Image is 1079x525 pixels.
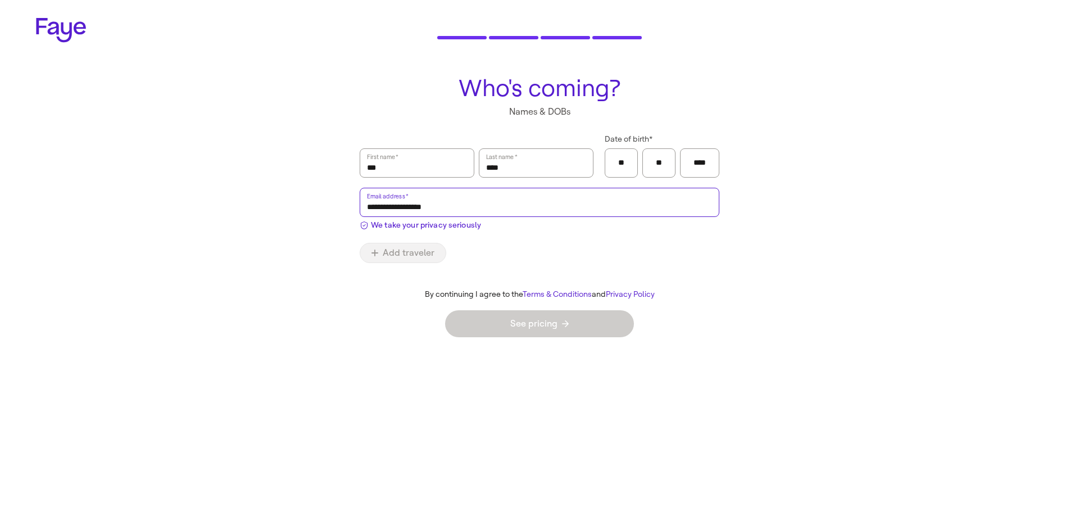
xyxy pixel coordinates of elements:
[523,289,592,299] a: Terms & Conditions
[445,310,634,337] button: See pricing
[485,151,518,162] label: Last name
[650,155,668,171] input: Day
[360,243,446,263] button: Add traveler
[606,289,655,299] a: Privacy Policy
[612,155,631,171] input: Month
[360,217,481,231] button: We take your privacy seriously
[371,248,434,257] span: Add traveler
[360,106,719,118] p: Names & DOBs
[360,75,719,101] h1: Who's coming?
[687,155,712,171] input: Year
[351,290,728,300] div: By continuing I agree to the and
[366,151,399,162] label: First name
[371,219,481,231] span: We take your privacy seriously
[366,191,409,202] label: Email address
[510,319,569,328] span: See pricing
[605,134,652,144] span: Date of birth *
